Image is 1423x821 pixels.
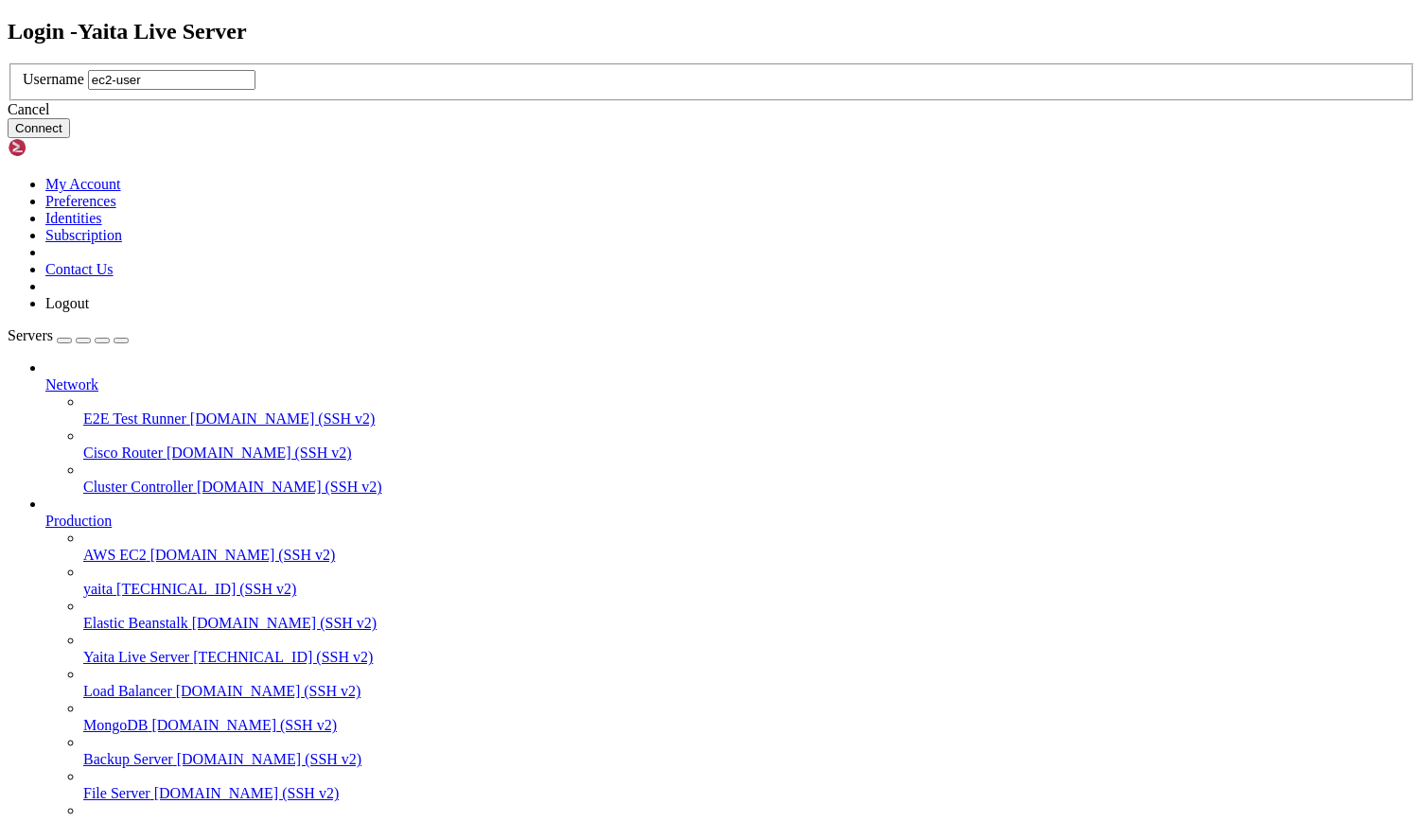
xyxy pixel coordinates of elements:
[23,71,84,87] label: Username
[83,649,1415,666] a: Yaita Live Server [TECHNICAL_ID] (SSH v2)
[83,717,1415,734] a: MongoDB [DOMAIN_NAME] (SSH v2)
[83,751,1415,768] a: Backup Server [DOMAIN_NAME] (SSH v2)
[197,479,382,495] span: [DOMAIN_NAME] (SSH v2)
[8,327,129,343] a: Servers
[45,193,116,209] a: Preferences
[83,785,1415,802] a: File Server [DOMAIN_NAME] (SSH v2)
[83,445,163,461] span: Cisco Router
[154,785,340,801] span: [DOMAIN_NAME] (SSH v2)
[45,227,122,243] a: Subscription
[83,547,1415,564] a: AWS EC2 [DOMAIN_NAME] (SSH v2)
[83,530,1415,564] li: AWS EC2 [DOMAIN_NAME] (SSH v2)
[8,118,70,138] button: Connect
[83,649,189,665] span: Yaita Live Server
[83,410,1415,428] a: E2E Test Runner [DOMAIN_NAME] (SSH v2)
[83,581,113,597] span: yaita
[83,598,1415,632] li: Elastic Beanstalk [DOMAIN_NAME] (SSH v2)
[83,615,1415,632] a: Elastic Beanstalk [DOMAIN_NAME] (SSH v2)
[45,261,114,277] a: Contact Us
[116,581,296,597] span: [TECHNICAL_ID] (SSH v2)
[83,666,1415,700] li: Load Balancer [DOMAIN_NAME] (SSH v2)
[45,376,1415,393] a: Network
[190,410,376,427] span: [DOMAIN_NAME] (SSH v2)
[45,210,102,226] a: Identities
[45,513,1415,530] a: Production
[83,479,193,495] span: Cluster Controller
[45,295,89,311] a: Logout
[45,376,98,393] span: Network
[177,751,362,767] span: [DOMAIN_NAME] (SSH v2)
[8,101,1415,118] div: Cancel
[8,19,1415,44] h2: Login - Yaita Live Server
[83,581,1415,598] a: yaita [TECHNICAL_ID] (SSH v2)
[83,547,147,563] span: AWS EC2
[45,176,121,192] a: My Account
[83,615,188,631] span: Elastic Beanstalk
[83,683,1415,700] a: Load Balancer [DOMAIN_NAME] (SSH v2)
[83,632,1415,666] li: Yaita Live Server [TECHNICAL_ID] (SSH v2)
[83,410,186,427] span: E2E Test Runner
[83,768,1415,802] li: File Server [DOMAIN_NAME] (SSH v2)
[8,138,116,157] img: Shellngn
[45,359,1415,496] li: Network
[8,24,15,40] div: (0, 1)
[193,649,373,665] span: [TECHNICAL_ID] (SSH v2)
[83,717,148,733] span: MongoDB
[83,428,1415,462] li: Cisco Router [DOMAIN_NAME] (SSH v2)
[83,785,150,801] span: File Server
[176,683,361,699] span: [DOMAIN_NAME] (SSH v2)
[167,445,352,461] span: [DOMAIN_NAME] (SSH v2)
[83,564,1415,598] li: yaita [TECHNICAL_ID] (SSH v2)
[151,717,337,733] span: [DOMAIN_NAME] (SSH v2)
[83,462,1415,496] li: Cluster Controller [DOMAIN_NAME] (SSH v2)
[83,734,1415,768] li: Backup Server [DOMAIN_NAME] (SSH v2)
[83,700,1415,734] li: MongoDB [DOMAIN_NAME] (SSH v2)
[8,327,53,343] span: Servers
[150,547,336,563] span: [DOMAIN_NAME] (SSH v2)
[83,445,1415,462] a: Cisco Router [DOMAIN_NAME] (SSH v2)
[45,513,112,529] span: Production
[83,683,172,699] span: Load Balancer
[83,751,173,767] span: Backup Server
[83,393,1415,428] li: E2E Test Runner [DOMAIN_NAME] (SSH v2)
[83,479,1415,496] a: Cluster Controller [DOMAIN_NAME] (SSH v2)
[192,615,378,631] span: [DOMAIN_NAME] (SSH v2)
[8,8,1176,24] x-row: Connecting [TECHNICAL_ID]...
